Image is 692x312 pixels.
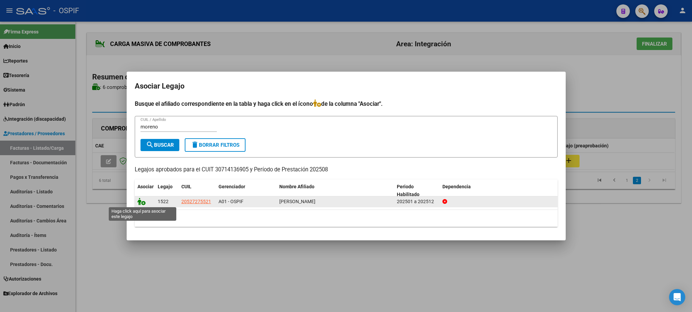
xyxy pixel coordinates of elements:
datatable-header-cell: Periodo Habilitado [394,179,440,202]
mat-icon: delete [191,141,199,149]
datatable-header-cell: Asociar [135,179,155,202]
h2: Asociar Legajo [135,80,558,93]
span: Periodo Habilitado [397,184,419,197]
span: MORENO BAUTISTA TIZIANO [279,199,315,204]
p: Legajos aprobados para el CUIT 30714136905 y Período de Prestación 202508 [135,166,558,174]
h4: Busque el afiliado correspondiente en la tabla y haga click en el ícono de la columna "Asociar". [135,99,558,108]
div: Open Intercom Messenger [669,289,685,305]
span: Dependencia [442,184,471,189]
button: Borrar Filtros [185,138,246,152]
button: Buscar [140,139,179,151]
span: 20527275521 [181,199,211,204]
mat-icon: search [146,141,154,149]
span: Buscar [146,142,174,148]
datatable-header-cell: Legajo [155,179,179,202]
span: Borrar Filtros [191,142,239,148]
span: 1522 [158,199,169,204]
span: Nombre Afiliado [279,184,314,189]
div: 202501 a 202512 [397,198,437,206]
span: A01 - OSPIF [219,199,244,204]
datatable-header-cell: Dependencia [440,179,558,202]
datatable-header-cell: CUIL [179,179,216,202]
datatable-header-cell: Nombre Afiliado [277,179,394,202]
datatable-header-cell: Gerenciador [216,179,277,202]
span: Legajo [158,184,173,189]
span: Asociar [137,184,154,189]
span: Gerenciador [219,184,245,189]
span: CUIL [181,184,191,189]
div: 1 registros [135,210,558,227]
